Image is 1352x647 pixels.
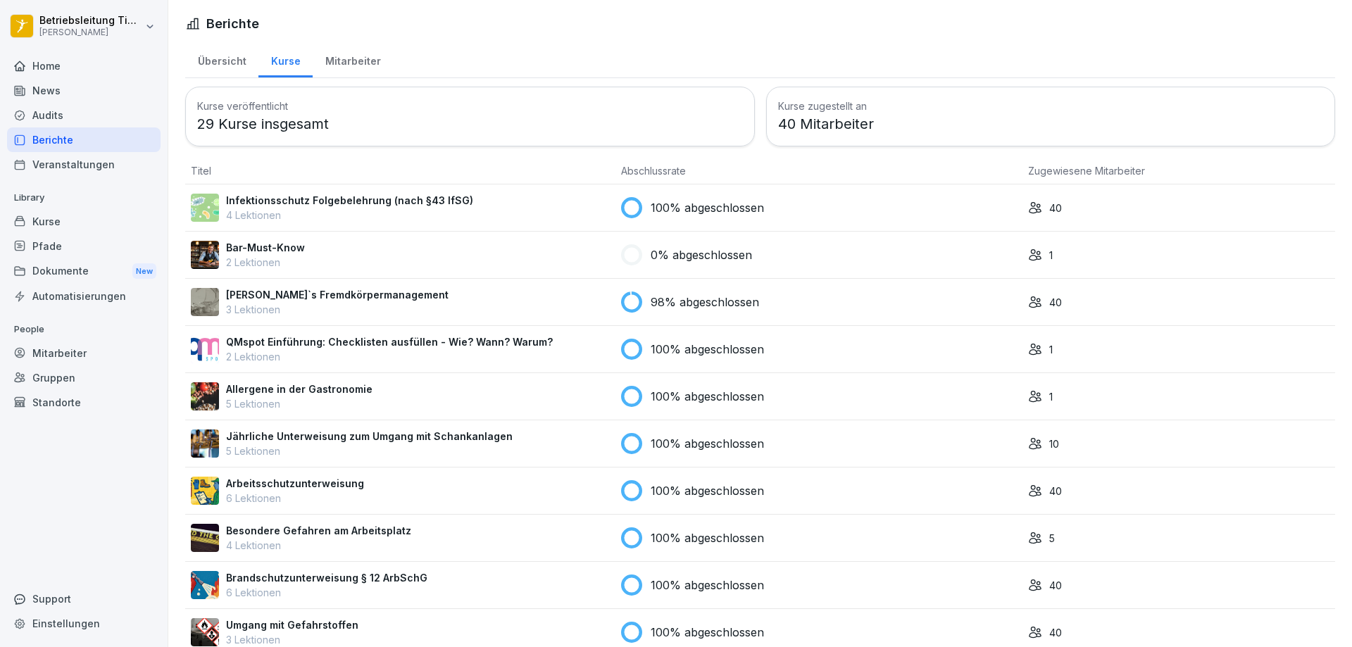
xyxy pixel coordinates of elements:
[226,334,553,349] p: QMspot Einführung: Checklisten ausfüllen - Wie? Wann? Warum?
[651,624,764,641] p: 100% abgeschlossen
[651,435,764,452] p: 100% abgeschlossen
[226,240,305,255] p: Bar-Must-Know
[226,570,427,585] p: Brandschutzunterweisung § 12 ArbSchG
[651,341,764,358] p: 100% abgeschlossen
[226,302,449,317] p: 3 Lektionen
[191,524,219,552] img: zq4t51x0wy87l3xh8s87q7rq.png
[615,158,1022,184] th: Abschlussrate
[39,27,142,37] p: [PERSON_NAME]
[1049,436,1059,451] p: 10
[226,382,373,396] p: Allergene in der Gastronomie
[191,477,219,505] img: bgsrfyvhdm6180ponve2jajk.png
[651,529,764,546] p: 100% abgeschlossen
[7,586,161,611] div: Support
[191,241,219,269] img: avw4yih0pjczq94wjribdn74.png
[1049,484,1062,498] p: 40
[191,335,219,363] img: rsy9vu330m0sw5op77geq2rv.png
[778,113,1324,134] p: 40 Mitarbeiter
[185,42,258,77] a: Übersicht
[778,99,1324,113] h3: Kurse zugestellt an
[191,429,219,458] img: etou62n52bjq4b8bjpe35whp.png
[226,255,305,270] p: 2 Lektionen
[1049,389,1053,404] p: 1
[226,287,449,302] p: [PERSON_NAME]`s Fremdkörpermanagement
[7,341,161,365] a: Mitarbeiter
[39,15,142,27] p: Betriebsleitung Timmendorf
[226,617,358,632] p: Umgang mit Gefahrstoffen
[226,523,411,538] p: Besondere Gefahren am Arbeitsplatz
[132,263,156,279] div: New
[7,258,161,284] div: Dokumente
[7,103,161,127] a: Audits
[7,78,161,103] a: News
[7,318,161,341] p: People
[258,42,313,77] a: Kurse
[651,246,752,263] p: 0% abgeschlossen
[651,199,764,216] p: 100% abgeschlossen
[651,294,759,310] p: 98% abgeschlossen
[1049,578,1062,593] p: 40
[226,208,473,222] p: 4 Lektionen
[191,571,219,599] img: b0iy7e1gfawqjs4nezxuanzk.png
[7,390,161,415] a: Standorte
[197,113,743,134] p: 29 Kurse insgesamt
[7,611,161,636] a: Einstellungen
[226,396,373,411] p: 5 Lektionen
[1049,342,1053,357] p: 1
[191,618,219,646] img: ro33qf0i8ndaw7nkfv0stvse.png
[7,152,161,177] a: Veranstaltungen
[226,632,358,647] p: 3 Lektionen
[197,99,743,113] h3: Kurse veröffentlicht
[7,209,161,234] a: Kurse
[7,365,161,390] a: Gruppen
[191,382,219,410] img: gsgognukgwbtoe3cnlsjjbmw.png
[1049,295,1062,310] p: 40
[651,577,764,593] p: 100% abgeschlossen
[206,14,259,33] h1: Berichte
[1028,165,1145,177] span: Zugewiesene Mitarbeiter
[226,444,513,458] p: 5 Lektionen
[7,127,161,152] a: Berichte
[191,194,219,222] img: tgff07aey9ahi6f4hltuk21p.png
[651,388,764,405] p: 100% abgeschlossen
[7,54,161,78] a: Home
[191,165,211,177] span: Titel
[7,187,161,209] p: Library
[226,491,364,505] p: 6 Lektionen
[226,476,364,491] p: Arbeitsschutzunterweisung
[226,429,513,444] p: Jährliche Unterweisung zum Umgang mit Schankanlagen
[1049,531,1055,546] p: 5
[1049,625,1062,640] p: 40
[1049,201,1062,215] p: 40
[226,193,473,208] p: Infektionsschutz Folgebelehrung (nach §43 IfSG)
[651,482,764,499] p: 100% abgeschlossen
[313,42,393,77] a: Mitarbeiter
[226,538,411,553] p: 4 Lektionen
[1049,248,1053,263] p: 1
[226,585,427,600] p: 6 Lektionen
[7,258,161,284] a: DokumenteNew
[226,349,553,364] p: 2 Lektionen
[7,284,161,308] a: Automatisierungen
[7,234,161,258] a: Pfade
[191,288,219,316] img: ltafy9a5l7o16y10mkzj65ij.png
